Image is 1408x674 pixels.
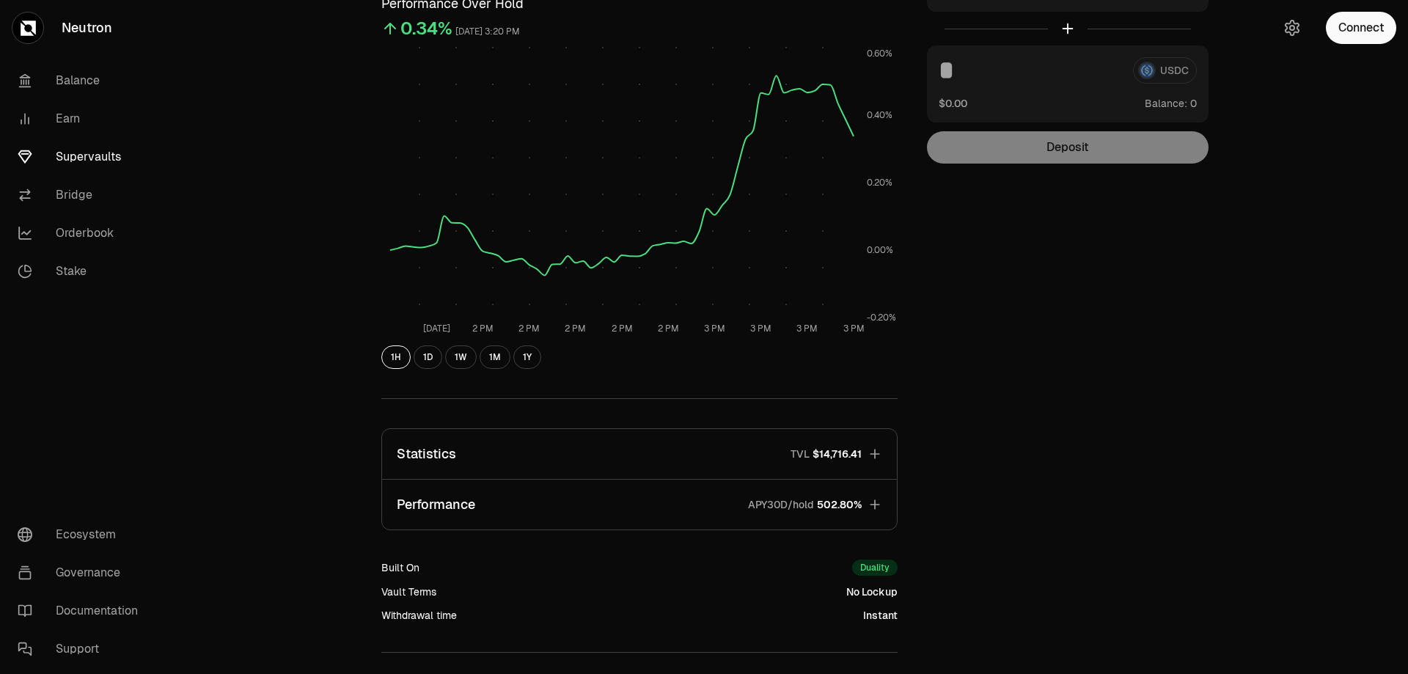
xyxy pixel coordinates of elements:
[867,48,892,59] tspan: 0.60%
[867,312,896,323] tspan: -0.20%
[455,23,520,40] div: [DATE] 3:20 PM
[1145,96,1187,111] span: Balance:
[791,447,810,461] p: TVL
[400,17,452,40] div: 0.34%
[6,100,158,138] a: Earn
[397,444,456,464] p: Statistics
[852,560,898,576] div: Duality
[6,592,158,630] a: Documentation
[846,585,898,599] div: No Lockup
[750,323,771,334] tspan: 3 PM
[397,494,475,515] p: Performance
[6,214,158,252] a: Orderbook
[867,177,892,188] tspan: 0.20%
[867,109,892,121] tspan: 0.40%
[445,345,477,369] button: 1W
[612,323,633,334] tspan: 2 PM
[843,323,865,334] tspan: 3 PM
[863,608,898,623] div: Instant
[658,323,679,334] tspan: 2 PM
[565,323,586,334] tspan: 2 PM
[414,345,442,369] button: 1D
[796,323,818,334] tspan: 3 PM
[6,62,158,100] a: Balance
[748,497,814,512] p: APY30D/hold
[518,323,540,334] tspan: 2 PM
[1326,12,1396,44] button: Connect
[939,95,967,111] button: $0.00
[472,323,494,334] tspan: 2 PM
[382,429,897,479] button: StatisticsTVL$14,716.41
[704,323,725,334] tspan: 3 PM
[6,516,158,554] a: Ecosystem
[381,560,419,575] div: Built On
[381,608,457,623] div: Withdrawal time
[381,345,411,369] button: 1H
[6,630,158,668] a: Support
[480,345,510,369] button: 1M
[6,176,158,214] a: Bridge
[813,447,862,461] span: $14,716.41
[6,252,158,290] a: Stake
[817,497,862,512] span: 502.80%
[382,480,897,530] button: PerformanceAPY30D/hold502.80%
[381,585,436,599] div: Vault Terms
[513,345,541,369] button: 1Y
[867,244,893,256] tspan: 0.00%
[6,554,158,592] a: Governance
[423,323,450,334] tspan: [DATE]
[6,138,158,176] a: Supervaults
